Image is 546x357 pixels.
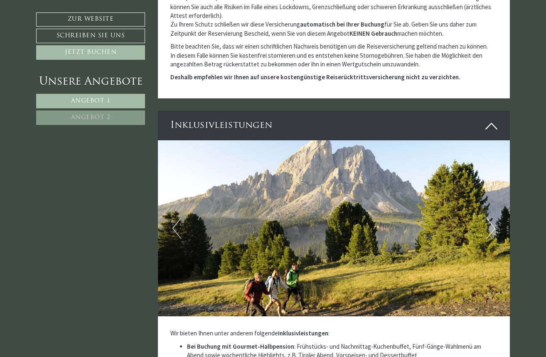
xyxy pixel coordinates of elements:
[300,20,384,28] strong: automatisch bei Ihrer Buchung
[158,111,510,140] div: Inklusivleistungen
[172,218,181,239] button: Previous
[71,98,111,104] span: Angebot 1
[349,29,397,37] strong: KEINEN Gebrauch
[71,115,111,121] span: Angebot 2
[36,12,145,27] a: Zur Website
[6,22,123,46] div: Guten Tag, wie können wir Ihnen helfen?
[170,73,460,81] strong: Deshalb empfehlen wir Ihnen auf unsere kostengünstige Reiserücktrittsversicherung nicht zu verzic...
[12,39,118,44] small: 18:49
[273,219,327,233] button: Senden
[36,74,145,90] div: Unsere Angebote
[36,29,145,43] a: Schreiben Sie uns
[150,6,178,20] div: [DATE]
[170,42,498,68] p: Bitte beachten Sie, dass wir einen schriftlichen Nachweis benötigen um die Reiseversicherung gelt...
[278,329,328,337] strong: Inklusivleistungen
[36,45,145,60] a: Jetzt buchen
[170,329,498,337] p: Wir bieten Ihnen unter anderem folgende :
[187,342,294,350] strong: Bei Buchung mit Gourmet-Halbpension
[12,24,118,30] div: Montis – Active Nature Spa
[487,218,495,239] button: Next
